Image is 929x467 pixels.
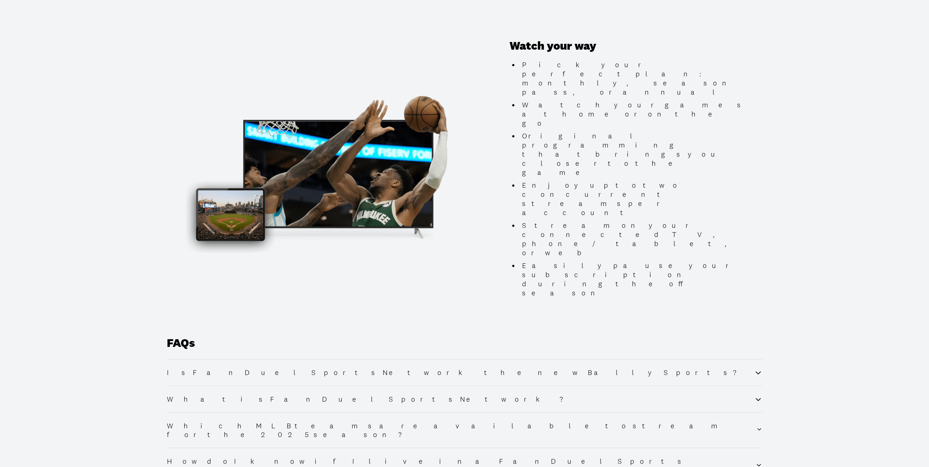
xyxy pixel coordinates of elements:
h2: What is FanDuel Sports Network? [167,395,576,403]
h3: Watch your way [510,39,747,53]
h2: Which MLB teams are available to stream for the 2025 season? [167,421,756,439]
h2: Is FanDuel Sports Network the new Bally Sports? [167,368,750,377]
h1: FAQs [167,336,763,359]
li: Easily pause your subscription during the off season [519,261,747,298]
li: Pick your perfect plan: monthly, season pass, or annual [519,60,747,97]
li: Enjoy up to two concurrent streams per account [519,181,747,217]
li: Original programming that brings you closer to the game [519,131,747,177]
img: Promotional Image [182,88,476,253]
li: Watch your games at home or on the go [519,100,747,128]
li: Stream on your connected TV, phone/tablet, or web [519,221,747,257]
